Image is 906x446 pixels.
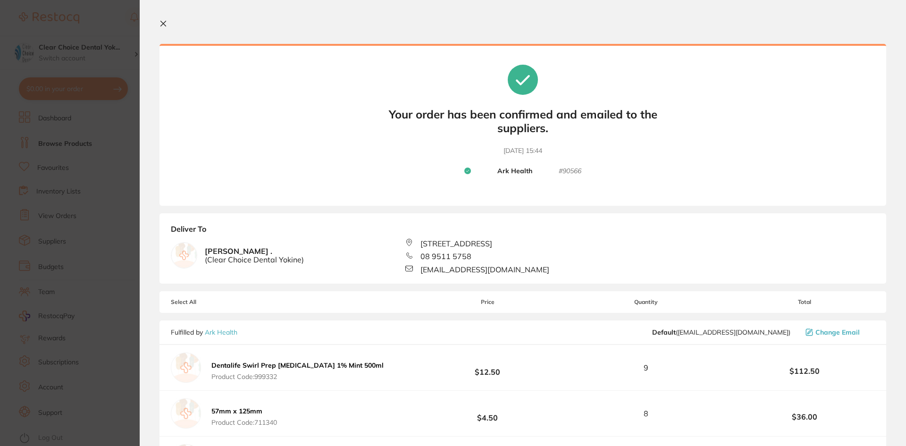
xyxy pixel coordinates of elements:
span: [EMAIL_ADDRESS][DOMAIN_NAME] [420,265,549,274]
b: Default [652,328,676,337]
span: 8 [644,409,648,418]
b: Ark Health [497,167,532,176]
span: 08 9511 5758 [420,252,471,261]
b: $4.50 [417,405,558,422]
span: [STREET_ADDRESS] [420,239,492,248]
button: 57mm x 125mm Product Code:711340 [209,407,280,427]
span: 9 [644,363,648,372]
img: empty.jpg [171,353,201,383]
p: Fulfilled by [171,328,237,336]
span: Total [734,299,875,305]
span: Select All [171,299,265,305]
b: 57mm x 125mm [211,407,262,415]
button: Dentalife Swirl Prep [MEDICAL_DATA] 1% Mint 500ml Product Code:999332 [209,361,386,381]
b: Your order has been confirmed and emailed to the suppliers. [381,108,664,135]
button: Change Email [803,328,875,337]
span: Change Email [815,328,860,336]
img: empty.jpg [171,398,201,429]
span: cch@arkhealth.com.au [652,328,790,336]
span: ( Clear Choice Dental Yokine ) [205,255,304,264]
b: Deliver To [171,225,875,239]
span: Price [417,299,558,305]
img: empty.jpg [171,243,197,268]
small: # 90566 [559,167,581,176]
span: Product Code: 711340 [211,419,277,426]
span: Product Code: 999332 [211,373,384,380]
b: $12.50 [417,359,558,377]
b: [PERSON_NAME] . [205,247,304,264]
a: Ark Health [205,328,237,337]
b: $36.00 [734,412,875,421]
span: Quantity [558,299,734,305]
b: Dentalife Swirl Prep [MEDICAL_DATA] 1% Mint 500ml [211,361,384,370]
b: $112.50 [734,367,875,375]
